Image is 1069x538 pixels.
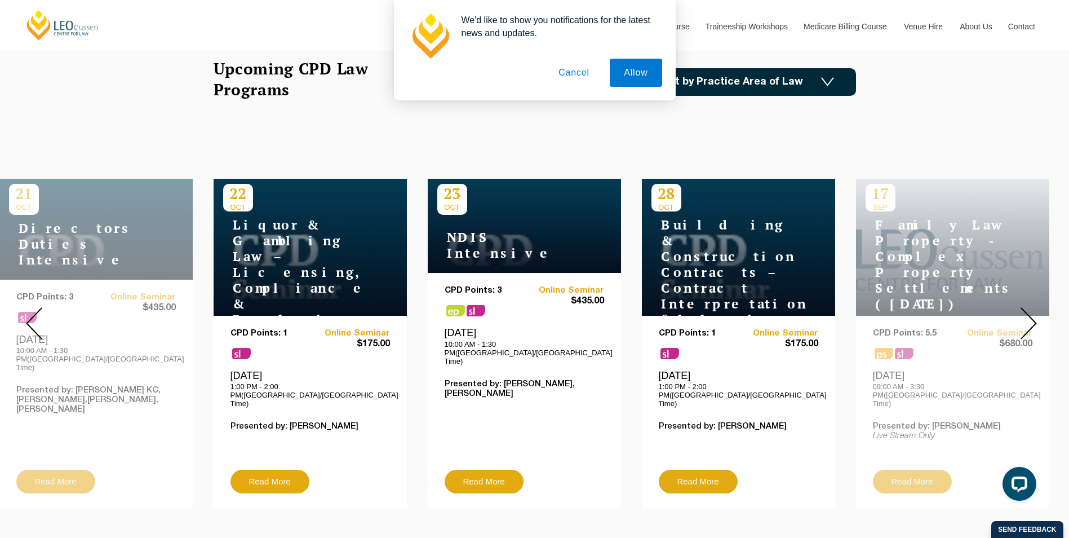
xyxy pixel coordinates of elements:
p: 10:00 AM - 1:30 PM([GEOGRAPHIC_DATA]/[GEOGRAPHIC_DATA] Time) [445,340,604,365]
p: 28 [651,184,681,203]
a: Read More [230,470,309,493]
p: Presented by: [PERSON_NAME] [659,422,818,431]
button: Cancel [544,59,604,87]
span: $435.00 [524,296,604,307]
p: CPD Points: 3 [445,286,525,296]
a: Online Seminar [310,329,390,338]
h4: Building & Construction Contracts – Contract Interpretation following Pafburn [651,217,792,343]
a: Read More [659,470,738,493]
img: Prev [26,307,42,339]
span: OCT [437,203,467,211]
p: Presented by: [PERSON_NAME],[PERSON_NAME] [445,380,604,399]
span: OCT [651,203,681,211]
a: Online Seminar [524,286,604,296]
p: 1:00 PM - 2:00 PM([GEOGRAPHIC_DATA]/[GEOGRAPHIC_DATA] Time) [230,382,390,408]
h4: Liquor & Gambling Law – Licensing, Compliance & Regulations [223,217,364,328]
p: CPD Points: 1 [230,329,311,338]
div: [DATE] [230,369,390,408]
h4: NDIS Intensive [437,230,578,261]
iframe: LiveChat chat widget [993,462,1041,510]
p: Presented by: [PERSON_NAME] [230,422,390,431]
p: CPD Points: 1 [659,329,739,338]
span: $175.00 [738,338,818,350]
span: ps [446,305,465,316]
img: Next [1021,307,1037,339]
div: [DATE] [659,369,818,408]
p: 1:00 PM - 2:00 PM([GEOGRAPHIC_DATA]/[GEOGRAPHIC_DATA] Time) [659,382,818,408]
a: Online Seminar [738,329,818,338]
span: sl [467,305,485,316]
p: 22 [223,184,253,203]
a: Read More [445,470,524,493]
span: OCT [223,203,253,211]
div: We'd like to show you notifications for the latest news and updates. [453,14,662,39]
button: Allow [610,59,662,87]
span: sl [660,348,679,359]
p: 23 [437,184,467,203]
span: $175.00 [310,338,390,350]
div: [DATE] [445,327,604,365]
span: sl [232,348,251,359]
img: notification icon [407,14,453,59]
